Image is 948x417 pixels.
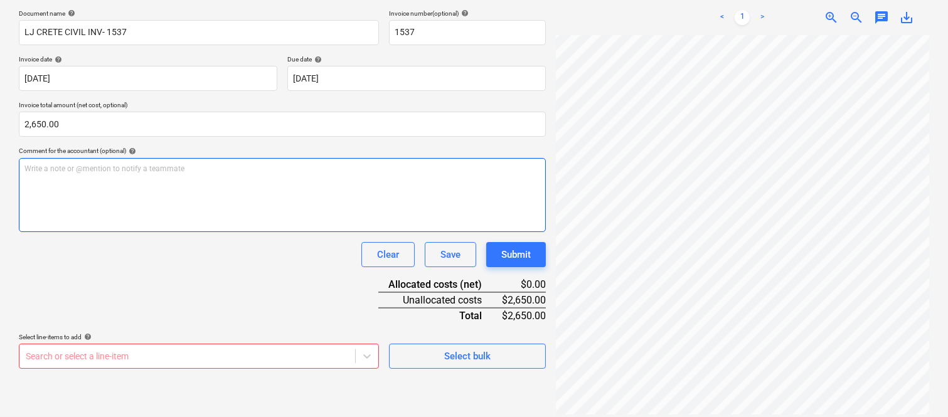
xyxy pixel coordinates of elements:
[378,277,502,292] div: Allocated costs (net)
[502,277,546,292] div: $0.00
[755,10,770,25] a: Next page
[19,101,546,112] p: Invoice total amount (net cost, optional)
[82,333,92,340] span: help
[899,10,914,25] span: save_alt
[501,246,531,263] div: Submit
[378,292,502,308] div: Unallocated costs
[52,56,62,63] span: help
[440,246,461,263] div: Save
[502,308,546,323] div: $2,650.00
[361,242,415,267] button: Clear
[19,112,546,137] input: Invoice total amount (net cost, optional)
[874,10,889,25] span: chat
[389,20,546,45] input: Invoice number
[389,9,546,18] div: Invoice number (optional)
[312,56,322,63] span: help
[824,10,839,25] span: zoom_in
[849,10,864,25] span: zoom_out
[287,66,546,91] input: Due date not specified
[19,147,546,155] div: Comment for the accountant (optional)
[459,9,469,17] span: help
[885,357,948,417] iframe: Chat Widget
[715,10,730,25] a: Previous page
[65,9,75,17] span: help
[486,242,546,267] button: Submit
[389,344,546,369] button: Select bulk
[19,20,379,45] input: Document name
[377,246,399,263] div: Clear
[502,292,546,308] div: $2,650.00
[287,55,546,63] div: Due date
[19,55,277,63] div: Invoice date
[19,333,379,341] div: Select line-items to add
[126,147,136,155] span: help
[425,242,476,267] button: Save
[19,9,379,18] div: Document name
[444,348,491,364] div: Select bulk
[378,308,502,323] div: Total
[19,66,277,91] input: Invoice date not specified
[735,10,750,25] a: Page 1 is your current page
